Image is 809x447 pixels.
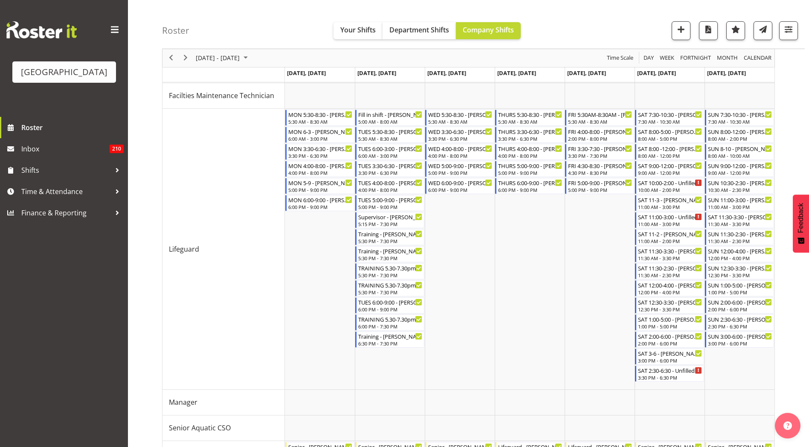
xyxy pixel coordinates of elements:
div: 5:30 PM - 7:30 PM [358,289,422,296]
div: THURS 3:30-6:30 - [PERSON_NAME] [498,127,562,136]
div: 1:00 PM - 5:00 PM [708,289,772,296]
div: Lifeguard"s event - FRI 3:30-7:30 - Pyper Smith Begin From Friday, August 15, 2025 at 3:30:00 PM ... [565,144,634,160]
div: Lifeguard"s event - SAT 8:00 -12:00 - Riley Crosbie Begin From Saturday, August 16, 2025 at 8:00:... [635,144,704,160]
div: Lifeguard"s event - MON 6:00-9:00 - Thomas Butson Begin From Monday, August 11, 2025 at 6:00:00 P... [285,195,354,211]
div: MON 5-9 - [PERSON_NAME] [288,178,352,187]
div: 5:30 PM - 7:30 PM [358,272,422,279]
div: 5:15 PM - 7:30 PM [358,221,422,227]
div: 4:30 PM - 8:30 PM [568,169,632,176]
div: Lifeguard"s event - TUES 5:00-9:00 - Sarah Hartstonge Begin From Tuesday, August 12, 2025 at 5:00... [355,195,424,211]
span: Feedback [797,203,805,233]
div: Lifeguard"s event - SAT 11-2 - Hamish McKenzie Begin From Saturday, August 16, 2025 at 11:00:00 A... [635,229,704,245]
div: SUN 8:00-12:00 - [PERSON_NAME] [708,127,772,136]
td: Senior Aquatic CSO resource [162,415,285,441]
div: 3:00 PM - 6:00 PM [708,340,772,347]
div: Lifeguard"s event - SAT 12:00-4:00 - Noah Lucy Begin From Saturday, August 16, 2025 at 12:00:00 P... [635,280,704,296]
div: Lifeguard"s event - Fill in shift - Riley Crosbie Begin From Tuesday, August 12, 2025 at 5:00:00 ... [355,110,424,126]
img: help-xxl-2.png [783,421,792,430]
button: Filter Shifts [779,21,798,40]
div: 11:00 AM - 2:00 PM [638,238,702,244]
div: 8:00 AM - 10:00 AM [708,152,772,159]
span: Shifts [21,164,111,177]
div: Lifeguard"s event - SUN 12:00-4:00 - Jayden Horsley Begin From Sunday, August 17, 2025 at 12:00:0... [705,246,774,262]
button: Download a PDF of the roster according to the set date range. [699,21,718,40]
div: Lifeguard"s event - THURS 3:30-6:30 - Tyla Robinson Begin From Thursday, August 14, 2025 at 3:30:... [495,127,564,143]
button: Month [742,53,773,64]
div: SAT 10:00-2:00 - Unfilled [638,178,702,187]
div: Lifeguard"s event - SUN 8-10 - Ajay Smith Begin From Sunday, August 17, 2025 at 8:00:00 AM GMT+12... [705,144,774,160]
div: 8:00 AM - 12:00 PM [638,152,702,159]
div: 7:30 AM - 10:30 AM [708,118,772,125]
div: 6:00 PM - 9:00 PM [498,186,562,193]
div: 8:00 AM - 5:00 PM [638,135,702,142]
div: SAT 8:00 -12:00 - [PERSON_NAME] [638,144,702,153]
div: Lifeguard"s event - SAT 9:00-12:00 - Sarah Hartstonge Begin From Saturday, August 16, 2025 at 9:0... [635,161,704,177]
div: 6:00 PM - 7:30 PM [358,323,422,330]
div: 11:30 AM - 2:30 PM [638,272,702,279]
span: [DATE], [DATE] [427,69,466,77]
div: SUN 12:00-4:00 - [PERSON_NAME] [708,247,772,255]
div: 5:30 AM - 8:30 AM [498,118,562,125]
div: Lifeguard"s event - MON 4:00-8:00 - Alex Sansom Begin From Monday, August 11, 2025 at 4:00:00 PM ... [285,161,354,177]
div: [GEOGRAPHIC_DATA] [21,66,107,78]
div: Lifeguard"s event - THURS 4:00-8:00 - Madison Brown Begin From Thursday, August 14, 2025 at 4:00:... [495,144,564,160]
div: Lifeguard"s event - SUN 8:00-12:00 - Oliver O'Byrne Begin From Sunday, August 17, 2025 at 8:00:00... [705,127,774,143]
div: 11:00 AM - 3:00 PM [638,203,702,210]
div: TRAINING 5.30-7.30pm - [PERSON_NAME] [358,281,422,289]
div: Lifeguard"s event - FRI 5:00-9:00 - Noah Lucy Begin From Friday, August 15, 2025 at 5:00:00 PM GM... [565,178,634,194]
div: THURS 4:00-8:00 - [PERSON_NAME] [498,144,562,153]
span: Lifeguard [169,244,199,254]
div: SAT 11:00-3:00 - Unfilled [638,212,702,221]
div: Lifeguard"s event - SUN 2:30-6:30 - Milly Turrell Begin From Sunday, August 17, 2025 at 2:30:00 P... [705,314,774,331]
div: 5:30 PM - 7:30 PM [358,255,422,261]
div: Lifeguard"s event - SAT 2:30-6:30 - Unfilled Begin From Saturday, August 16, 2025 at 3:30:00 PM G... [635,366,704,382]
div: 4:00 PM - 8:00 PM [498,152,562,159]
div: 12:30 PM - 3:30 PM [638,306,702,313]
div: Lifeguard"s event - SAT 11:30-3:30 - Tyla Robinson Begin From Sunday, August 17, 2025 at 11:30:00... [705,212,774,228]
button: Timeline Day [642,53,655,64]
div: TUES 5:00-9:00 - [PERSON_NAME] [358,195,422,204]
div: TRAINING 5.30-7.30pm - [PERSON_NAME] [358,264,422,272]
span: Time Scale [606,53,634,64]
div: WED 3:30-6:30 - [PERSON_NAME] [428,127,492,136]
div: FRI 3:30-7:30 - [PERSON_NAME] [568,144,632,153]
div: 9:00 AM - 12:00 PM [638,169,702,176]
div: Lifeguard"s event - SAT 1:00-5:00 - Riley Crosbie Begin From Saturday, August 16, 2025 at 1:00:00... [635,314,704,331]
div: 5:30 PM - 7:30 PM [358,238,422,244]
span: Day [643,53,655,64]
span: Week [659,53,675,64]
div: MON 6-3 - [PERSON_NAME] [288,127,352,136]
div: Lifeguard"s event - SAT 7:30-10:30 - Hamish McKenzie Begin From Saturday, August 16, 2025 at 7:30... [635,110,704,126]
div: 4:00 PM - 8:00 PM [428,152,492,159]
div: TRAINING 5.30-7.30pm - [PERSON_NAME] [358,315,422,323]
div: 2:00 PM - 8:00 PM [568,135,632,142]
span: 210 [110,145,124,153]
div: TUES 6:00-9:00 - [PERSON_NAME] [358,298,422,306]
div: TUES 4:00-8:00 - [PERSON_NAME] [358,178,422,187]
div: Lifeguard"s event - SUN 1:00-5:00 - Joshua Keen Begin From Sunday, August 17, 2025 at 1:00:00 PM ... [705,280,774,296]
div: FRI 5:00-9:00 - [PERSON_NAME] [568,178,632,187]
div: Lifeguard"s event - WED 4:00-8:00 - Pyper Smith Begin From Wednesday, August 13, 2025 at 4:00:00 ... [425,144,494,160]
button: Timeline Week [658,53,676,64]
span: Senior Aquatic CSO [169,423,231,433]
div: Lifeguard"s event - TUES 6:00-9:00 - Bradley Barton Begin From Tuesday, August 12, 2025 at 6:00:0... [355,297,424,313]
span: [DATE], [DATE] [357,69,396,77]
div: 10:30 AM - 2:30 PM [708,186,772,193]
div: 2:00 PM - 6:00 PM [708,306,772,313]
div: Lifeguard"s event - SUN 11:30-2:30 - Braedyn Dykes Begin From Sunday, August 17, 2025 at 11:30:00... [705,229,774,245]
div: WED 5:00-9:00 - [PERSON_NAME] [428,161,492,170]
div: 6:30 PM - 7:30 PM [358,340,422,347]
div: TUES 5:30-8:30 - [PERSON_NAME] [358,127,422,136]
div: Lifeguard"s event - TRAINING 5.30-7.30pm - Finn Edwards Begin From Tuesday, August 12, 2025 at 5:... [355,263,424,279]
div: TUES 3:30-6:30 - [PERSON_NAME] [358,161,422,170]
div: 11:00 AM - 3:00 PM [638,221,702,227]
div: SAT 3-6 - [PERSON_NAME] [638,349,702,357]
div: SAT 11:30-3:30 - [PERSON_NAME] [708,212,772,221]
div: SAT 1:00-5:00 - [PERSON_NAME] [638,315,702,323]
div: 6:00 PM - 9:00 PM [288,203,352,210]
div: Lifeguard"s event - THURS 5:30-8:30 - Alex Laverty Begin From Thursday, August 14, 2025 at 5:30:0... [495,110,564,126]
div: Lifeguard"s event - MON 5-9 - Drew Nielsen Begin From Monday, August 11, 2025 at 5:00:00 PM GMT+1... [285,178,354,194]
div: Lifeguard"s event - MON 5:30-8:30 - Bradley Barton Begin From Monday, August 11, 2025 at 5:30:00 ... [285,110,354,126]
div: Training - [PERSON_NAME] [358,332,422,340]
div: 7:30 AM - 10:30 AM [638,118,702,125]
